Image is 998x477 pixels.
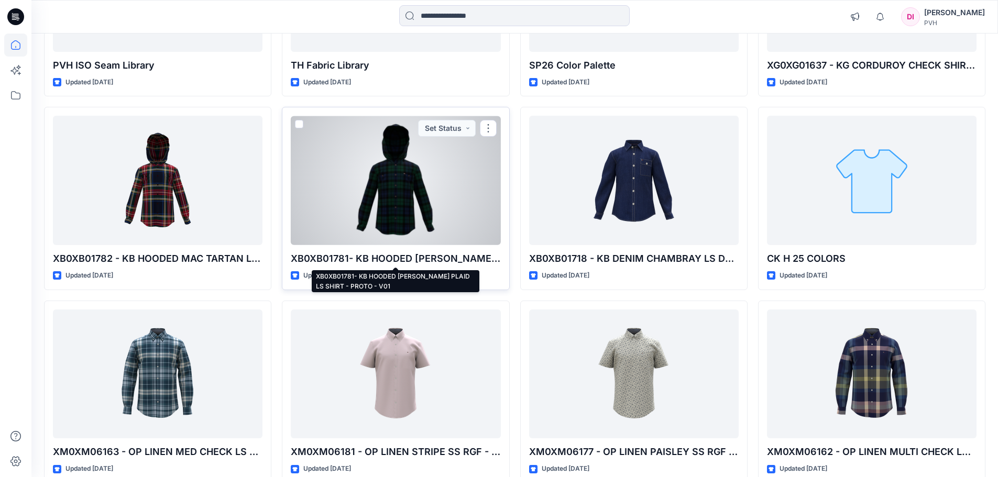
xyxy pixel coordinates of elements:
p: PVH ISO Seam Library [53,58,262,73]
p: Updated [DATE] [542,463,589,474]
a: XB0XB01782 - KB HOODED MAC TARTAN LS SHIRT - PROTO - V01 [53,116,262,245]
p: XM0XM06163 - OP LINEN MED CHECK LS RGF - PROTO - V01 [53,445,262,459]
a: XM0XM06181 - OP LINEN STRIPE SS RGF - PROTO - V01 [291,309,500,439]
p: XG0XG01637 - KG CORDUROY CHECK SHIRT DRESS LS - PROTO - V01 [767,58,977,73]
p: XM0XM06162 - OP LINEN MULTI CHECK LS RGF - PROTO V01 [767,445,977,459]
a: XB0XB01718 - KB DENIM CHAMBRAY LS DK WASH-PROTO-V02 [529,116,739,245]
a: XM0XM06177 - OP LINEN PAISLEY SS RGF - PROTO - V01 [529,309,739,439]
p: XB0XB01781- KB HOODED [PERSON_NAME] PLAID LS SHIRT - PROTO - V01 [291,251,500,266]
p: XB0XB01718 - KB DENIM CHAMBRAY LS DK WASH-PROTO-V02 [529,251,739,266]
p: XM0XM06177 - OP LINEN PAISLEY SS RGF - PROTO - V01 [529,445,739,459]
p: SP26 Color Palette [529,58,739,73]
a: XM0XM06163 - OP LINEN MED CHECK LS RGF - PROTO - V01 [53,309,262,439]
p: Updated [DATE] [303,463,351,474]
p: XB0XB01782 - KB HOODED MAC TARTAN LS SHIRT - PROTO - V01 [53,251,262,266]
p: CK H 25 COLORS [767,251,977,266]
p: Updated [DATE] [303,270,351,281]
p: Updated [DATE] [65,77,113,88]
a: XB0XB01781- KB HOODED SIDNEY PLAID LS SHIRT - PROTO - V01 [291,116,500,245]
p: Updated [DATE] [65,463,113,474]
p: Updated [DATE] [780,270,827,281]
p: TH Fabric Library [291,58,500,73]
a: XM0XM06162 - OP LINEN MULTI CHECK LS RGF - PROTO V01 [767,309,977,439]
a: CK H 25 COLORS [767,116,977,245]
p: Updated [DATE] [303,77,351,88]
div: DI [901,7,920,26]
p: Updated [DATE] [780,77,827,88]
div: [PERSON_NAME] [924,6,985,19]
p: Updated [DATE] [542,270,589,281]
p: XM0XM06181 - OP LINEN STRIPE SS RGF - PROTO - V01 [291,445,500,459]
div: PVH [924,19,985,27]
p: Updated [DATE] [780,463,827,474]
p: Updated [DATE] [542,77,589,88]
p: Updated [DATE] [65,270,113,281]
